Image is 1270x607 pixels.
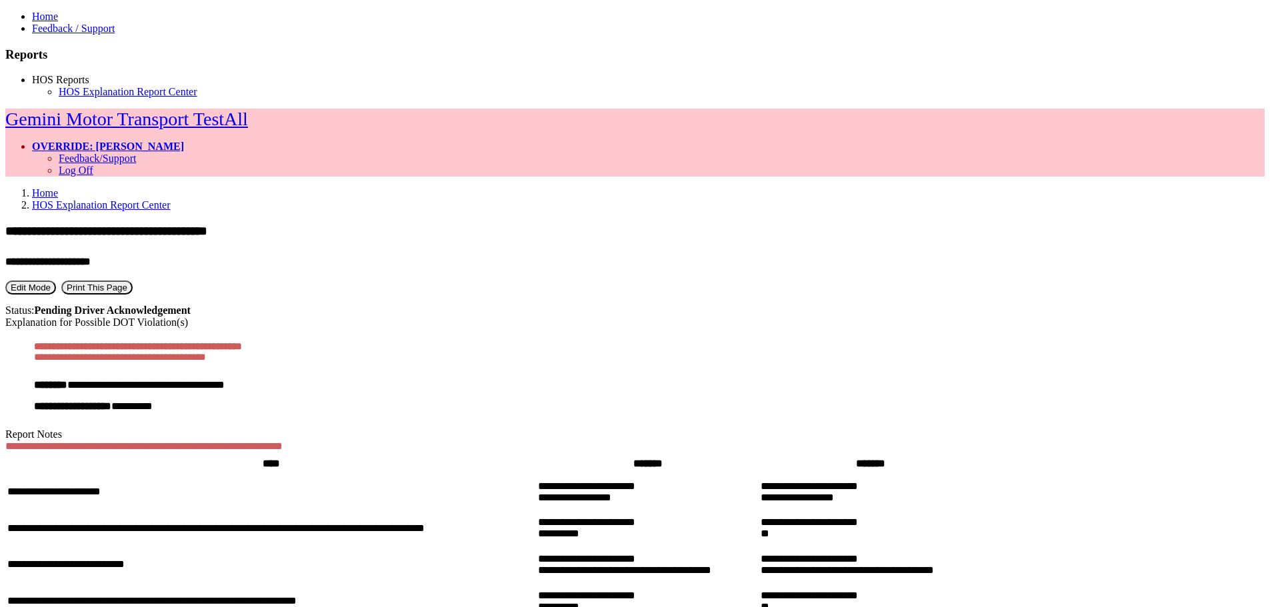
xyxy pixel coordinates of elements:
a: Feedback / Support [32,23,115,34]
a: Gemini Motor Transport TestAll [5,109,248,129]
div: Report Notes [5,428,1265,440]
button: Print This Page [61,281,133,295]
a: OVERRIDE: [PERSON_NAME] [32,141,184,152]
div: Explanation for Possible DOT Violation(s) [5,316,1265,328]
a: HOS Explanation Report Center [59,86,197,97]
h3: Reports [5,47,1265,62]
a: Home [32,11,58,22]
a: Home [32,187,58,199]
a: Feedback/Support [59,153,136,164]
strong: Pending Driver Acknowledgement [35,304,191,316]
a: Log Off [59,165,93,176]
a: HOS Explanation Report Center [32,199,171,211]
div: Status: [5,304,1265,316]
button: Edit Mode [5,281,56,295]
a: HOS Reports [32,74,89,85]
